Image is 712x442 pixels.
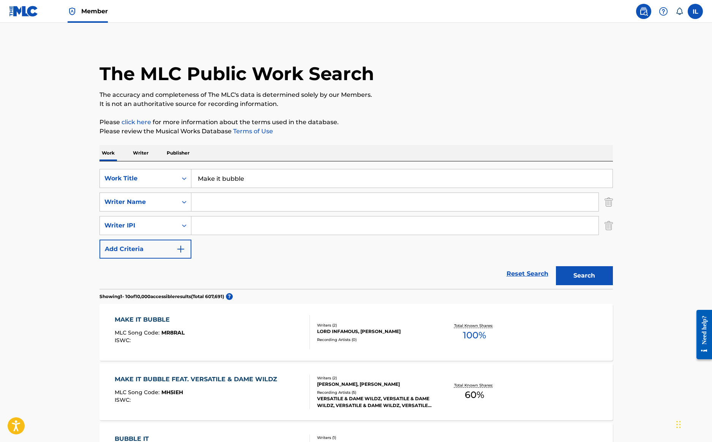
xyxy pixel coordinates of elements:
[639,7,648,16] img: search
[99,304,613,361] a: MAKE IT BUBBLEMLC Song Code:MR8RALISWC:Writers (2)LORD INFAMOUS, [PERSON_NAME]Recording Artists (...
[99,127,613,136] p: Please review the Musical Works Database
[161,329,185,336] span: MR8RAL
[465,388,484,402] span: 60 %
[317,322,432,328] div: Writers ( 2 )
[659,7,668,16] img: help
[317,381,432,388] div: [PERSON_NAME], [PERSON_NAME]
[115,329,161,336] span: MLC Song Code :
[115,396,133,403] span: ISWC :
[226,293,233,300] span: ?
[99,118,613,127] p: Please for more information about the terms used in the database.
[605,193,613,212] img: Delete Criterion
[99,62,374,85] h1: The MLC Public Work Search
[115,389,161,396] span: MLC Song Code :
[99,90,613,99] p: The accuracy and completeness of The MLC's data is determined solely by our Members.
[674,406,712,442] iframe: Chat Widget
[176,245,185,254] img: 9d2ae6d4665cec9f34b9.svg
[317,395,432,409] div: VERSATILE & DAME WILDZ, VERSATILE & DAME WILDZ, VERSATILE & DAME WILDZ, VERSATILE & DAME WILDZ, V...
[99,145,117,161] p: Work
[605,216,613,235] img: Delete Criterion
[81,7,108,16] span: Member
[317,435,432,440] div: Writers ( 1 )
[688,4,703,19] div: User Menu
[317,390,432,395] div: Recording Artists ( 5 )
[556,266,613,285] button: Search
[104,174,173,183] div: Work Title
[99,169,613,289] form: Search Form
[115,337,133,344] span: ISWC :
[164,145,192,161] p: Publisher
[99,240,191,259] button: Add Criteria
[656,4,671,19] div: Help
[104,197,173,207] div: Writer Name
[68,7,77,16] img: Top Rightsholder
[676,8,683,15] div: Notifications
[115,315,185,324] div: MAKE IT BUBBLE
[161,389,183,396] span: MH5IEH
[232,128,273,135] a: Terms of Use
[99,363,613,420] a: MAKE IT BUBBLE FEAT. VERSATILE & DAME WILDZMLC Song Code:MH5IEHISWC:Writers (2)[PERSON_NAME], [PE...
[131,145,151,161] p: Writer
[99,293,224,300] p: Showing 1 - 10 of 10,000 accessible results (Total 607,691 )
[463,328,486,342] span: 100 %
[454,323,495,328] p: Total Known Shares:
[317,337,432,343] div: Recording Artists ( 0 )
[104,221,173,230] div: Writer IPI
[115,375,281,384] div: MAKE IT BUBBLE FEAT. VERSATILE & DAME WILDZ
[317,328,432,335] div: LORD INFAMOUS, [PERSON_NAME]
[317,375,432,381] div: Writers ( 2 )
[676,413,681,436] div: Drag
[636,4,651,19] a: Public Search
[122,118,151,126] a: click here
[454,382,495,388] p: Total Known Shares:
[503,265,552,282] a: Reset Search
[99,99,613,109] p: It is not an authoritative source for recording information.
[691,303,712,366] iframe: Resource Center
[9,6,38,17] img: MLC Logo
